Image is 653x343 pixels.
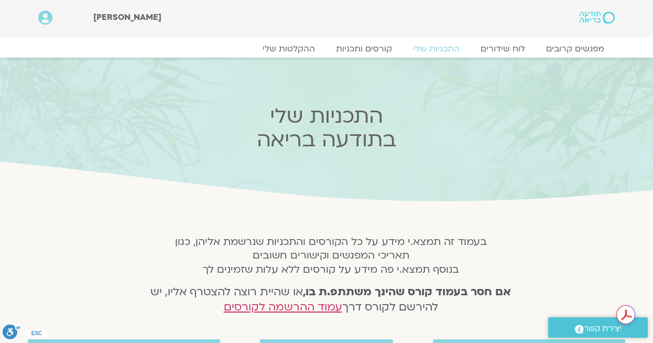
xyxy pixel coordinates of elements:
[137,285,525,315] h4: או שהיית רוצה להצטרף אליו, יש להירשם לקורס דרך
[548,317,648,338] a: יצירת קשר
[137,235,525,276] h5: בעמוד זה תמצא.י מידע על כל הקורסים והתכניות שנרשמת אליהן, כגון תאריכי המפגשים וקישורים חשובים בנו...
[93,12,161,23] span: [PERSON_NAME]
[224,299,342,315] a: עמוד ההרשמה לקורסים
[402,44,470,54] a: התכניות שלי
[536,44,615,54] a: מפגשים קרובים
[121,104,532,152] h2: התכניות שלי בתודעה בריאה
[325,44,402,54] a: קורסים ותכניות
[470,44,536,54] a: לוח שידורים
[584,321,622,336] span: יצירת קשר
[303,284,511,299] strong: אם חסר בעמוד קורס שהינך משתתפ.ת בו,
[38,44,615,54] nav: Menu
[252,44,325,54] a: ההקלטות שלי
